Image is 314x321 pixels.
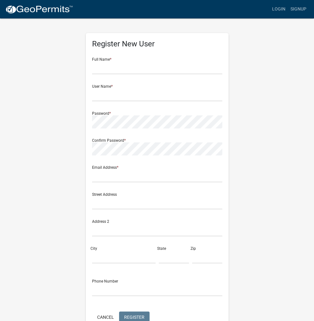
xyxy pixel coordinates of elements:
a: Signup [288,3,309,15]
span: Register [124,314,144,319]
a: Login [270,3,288,15]
h5: Register New User [92,39,222,49]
